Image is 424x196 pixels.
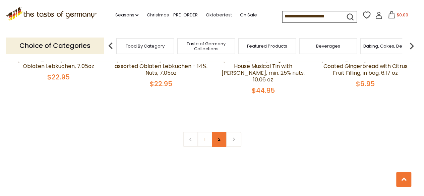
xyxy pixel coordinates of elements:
[18,56,99,70] a: [PERSON_NAME] Cube Tin with Oblaten Lebkuchen, 7.05oz
[179,41,233,51] a: Taste of Germany Collections
[356,79,375,88] span: $6.95
[6,38,104,54] p: Choice of Categories
[222,56,305,83] a: [PERSON_NAME] Gingerbread House Musical Tin with [PERSON_NAME], min. 25% nuts, 10.06 oz
[115,11,138,19] a: Seasons
[252,86,275,95] span: $44.95
[205,11,232,19] a: Oktoberfest
[149,79,172,88] span: $22.95
[405,39,418,53] img: next arrow
[126,44,165,49] a: Food By Category
[240,11,257,19] a: On Sale
[47,72,70,82] span: $22.95
[384,11,412,21] button: $0.00
[104,39,117,53] img: previous arrow
[363,44,415,49] a: Baking, Cakes, Desserts
[397,12,408,18] span: $0.00
[197,132,213,147] a: 1
[247,44,287,49] a: Featured Products
[146,11,197,19] a: Christmas - PRE-ORDER
[212,132,227,147] a: 2
[316,44,340,49] a: Beverages
[114,56,207,77] a: [PERSON_NAME] Red Hex Tin with assorted Oblaten Lebkuchen - 14%. Nuts, 7.05oz
[321,56,409,77] a: [PERSON_NAME] Dark Chocolate Coated Gingerbread with Citrus Fruit Filling, in bag, 6.17 oz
